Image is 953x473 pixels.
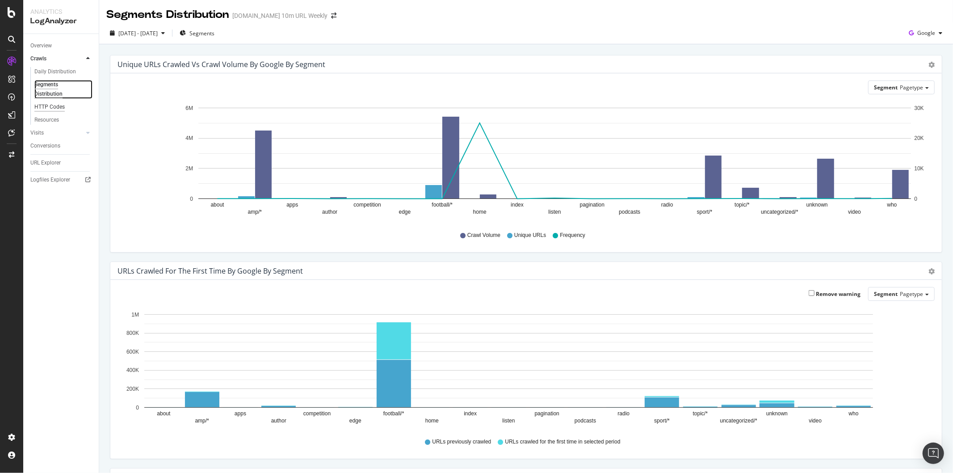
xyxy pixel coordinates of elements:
div: Segments Distribution [34,80,84,99]
text: edge [399,209,411,215]
div: arrow-right-arrow-left [331,13,336,19]
text: 4M [185,135,193,142]
text: sport/* [697,209,713,215]
div: Visits [30,128,44,138]
span: Segments [189,30,214,37]
text: home [473,209,487,215]
text: 800K [126,330,139,337]
text: 2M [185,165,193,172]
text: about [157,411,171,417]
text: who [887,202,897,208]
svg: A chart. [118,308,927,430]
a: Logfiles Explorer [30,175,92,185]
a: Overview [30,41,92,51]
span: Segment [874,84,898,91]
div: A chart. [118,101,927,223]
span: URLs crawled for the first time in selected period [505,438,620,446]
span: Google [917,29,935,37]
div: HTTP Codes [34,102,65,112]
text: podcasts [575,418,596,424]
text: football/* [383,411,404,417]
button: [DATE] - [DATE] [106,26,168,40]
text: pagination [535,411,559,417]
text: apps [286,202,298,208]
div: LogAnalyzer [30,16,92,26]
button: Segments [176,26,218,40]
div: Overview [30,41,52,51]
text: video [848,209,861,215]
div: Logfiles Explorer [30,175,70,185]
div: Crawls [30,54,46,63]
text: home [425,418,439,424]
text: sport/* [654,418,670,424]
span: Segment [874,290,898,298]
text: amp/* [248,209,262,215]
text: uncategorized/* [761,209,798,215]
span: Pagetype [900,290,923,298]
text: 1M [131,312,139,318]
span: Unique URLs [514,232,546,239]
text: 600K [126,349,139,355]
a: Crawls [30,54,84,63]
text: who [848,411,859,417]
div: Analytics [30,7,92,16]
div: Daily Distribution [34,67,76,76]
a: URL Explorer [30,158,92,168]
span: Crawl Volume [467,232,500,239]
div: gear [928,268,935,275]
text: author [322,209,337,215]
text: amp/* [195,418,210,424]
text: uncategorized/* [720,418,758,424]
text: radio [618,411,630,417]
text: 0 [915,196,918,202]
div: Conversions [30,141,60,151]
text: listen [548,209,561,215]
span: Frequency [560,232,585,239]
div: Open Intercom Messenger [923,443,944,464]
a: Daily Distribution [34,67,92,76]
a: Segments Distribution [34,80,92,99]
a: Conversions [30,141,92,151]
text: index [511,202,524,208]
text: about [210,202,224,208]
text: 0 [136,405,139,411]
text: 200K [126,386,139,393]
text: 400K [126,367,139,374]
a: Visits [30,128,84,138]
a: Resources [34,115,92,125]
text: 30K [915,105,924,111]
span: [DATE] - [DATE] [118,30,158,37]
text: edge [349,418,361,424]
text: listen [502,418,515,424]
text: video [809,418,822,424]
text: pagination [580,202,605,208]
text: competition [353,202,381,208]
span: URLs previously crawled [432,438,491,446]
text: index [464,411,477,417]
text: podcasts [619,209,640,215]
text: 10K [915,165,924,172]
text: competition [303,411,331,417]
span: Pagetype [900,84,923,91]
text: topic/* [693,411,708,417]
div: [DOMAIN_NAME] 10m URL Weekly [232,11,327,20]
text: 0 [190,196,193,202]
div: Unique URLs Crawled vs Crawl Volume by google by Segment [118,60,325,69]
div: gear [928,62,935,68]
button: Google [905,26,946,40]
text: football/* [432,202,453,208]
text: radio [661,202,673,208]
input: Remove warning [809,290,814,296]
div: URLs Crawled for the First Time by google by Segment [118,266,303,275]
text: topic/* [735,202,750,208]
text: unknown [766,411,788,417]
label: Remove warning [809,290,861,298]
text: author [271,418,286,424]
div: URL Explorer [30,158,61,168]
text: 20K [915,135,924,142]
div: Segments Distribution [106,7,229,22]
text: unknown [806,202,828,208]
text: apps [235,411,246,417]
text: 6M [185,105,193,111]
